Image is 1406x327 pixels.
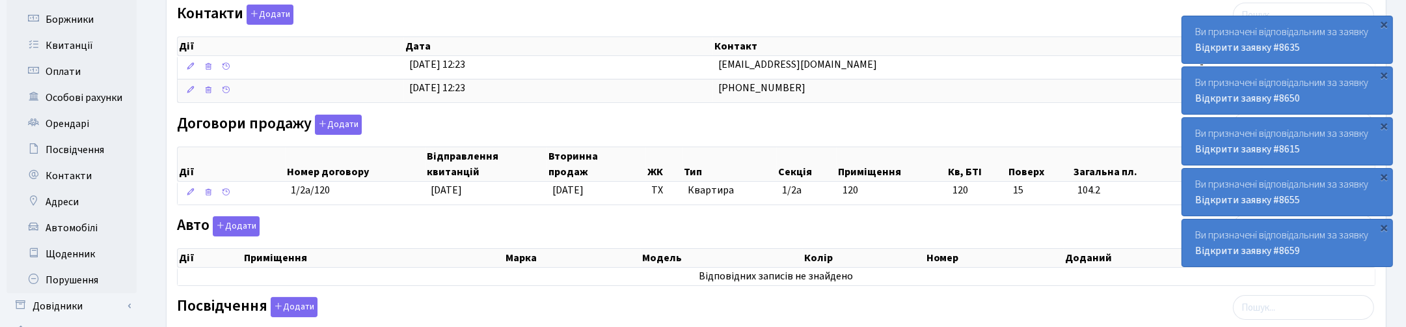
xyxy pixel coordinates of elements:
th: Поверх [1007,147,1072,181]
th: Дата [404,37,713,55]
label: Договори продажу [177,115,362,135]
span: 104.2 [1077,183,1178,198]
a: Додати [243,3,293,25]
div: × [1378,170,1391,183]
td: Відповідних записів не знайдено [178,268,1375,285]
span: 1/2а [782,183,802,197]
a: Квитанції [7,33,137,59]
span: [PHONE_NUMBER] [718,81,805,95]
a: Додати [312,112,362,135]
label: Посвідчення [177,297,318,317]
div: Ви призначені відповідальним за заявку [1182,67,1392,114]
button: Авто [213,216,260,236]
span: 120 [953,183,1003,198]
span: [DATE] [431,183,462,197]
th: Колір [803,249,925,267]
th: Модель [641,249,803,267]
th: Доданий [1064,249,1252,267]
a: Оплати [7,59,137,85]
button: Контакти [247,5,293,25]
th: Дії [178,37,404,55]
a: Контакти [7,163,137,189]
span: 120 [843,183,858,197]
th: Номер [925,249,1064,267]
div: × [1378,119,1391,132]
div: Ви призначені відповідальним за заявку [1182,118,1392,165]
th: Дії [178,147,286,181]
th: Загальна пл. [1072,147,1183,181]
th: Кв, БТІ [947,147,1008,181]
th: Приміщення [837,147,947,181]
a: Автомобілі [7,215,137,241]
a: Відкрити заявку #8615 [1195,142,1300,156]
a: Додати [267,295,318,318]
a: Відкрити заявку #8635 [1195,40,1300,55]
span: [DATE] 12:23 [409,81,465,95]
div: Ви призначені відповідальним за заявку [1182,16,1392,63]
span: [DATE] [552,183,584,197]
a: Орендарі [7,111,137,137]
input: Пошук... [1233,295,1374,320]
a: Посвідчення [7,137,137,163]
span: [EMAIL_ADDRESS][DOMAIN_NAME] [718,57,877,72]
a: Відкрити заявку #8659 [1195,244,1300,258]
th: Тип [683,147,776,181]
th: Секція [777,147,837,181]
div: × [1378,221,1391,234]
a: Порушення [7,267,137,293]
th: Номер договору [286,147,426,181]
a: Відкрити заявку #8650 [1195,91,1300,106]
th: Відправлення квитанцій [426,147,547,181]
a: Довідники [7,293,137,319]
button: Договори продажу [315,115,362,135]
a: Щоденник [7,241,137,267]
a: Особові рахунки [7,85,137,111]
button: Посвідчення [271,297,318,317]
a: Адреси [7,189,137,215]
span: Квартира [688,183,772,198]
span: 15 [1013,183,1068,198]
th: Вторинна продаж [547,147,646,181]
input: Пошук... [1233,3,1374,27]
div: × [1378,18,1391,31]
div: Ви призначені відповідальним за заявку [1182,169,1392,216]
label: Авто [177,216,260,236]
div: × [1378,68,1391,81]
span: ТХ [651,183,677,198]
a: Відкрити заявку #8655 [1195,193,1300,207]
th: ЖК [646,147,683,181]
th: Контакт [713,37,1195,55]
div: Ви призначені відповідальним за заявку [1182,220,1392,266]
span: 1/2а/120 [291,183,330,197]
a: Боржники [7,7,137,33]
a: Додати [210,214,260,237]
th: Марка [504,249,642,267]
span: [DATE] 12:23 [409,57,465,72]
th: Дії [178,249,243,267]
th: Приміщення [243,249,504,267]
label: Контакти [177,5,293,25]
